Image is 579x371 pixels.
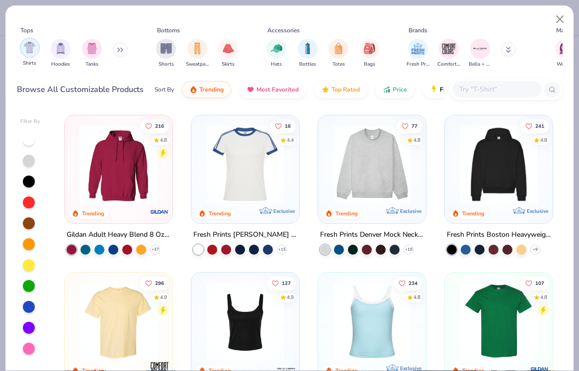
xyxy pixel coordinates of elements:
[412,123,417,128] span: 77
[182,81,231,98] button: Trending
[218,39,238,68] button: filter button
[155,123,164,128] span: 216
[20,38,40,67] div: filter for Shirts
[469,39,492,68] div: filter for Bella + Canvas
[86,43,97,54] img: Tanks Image
[186,39,209,68] button: filter button
[17,84,144,95] div: Browse All Customizable Products
[156,39,176,68] div: filter for Shorts
[160,293,167,301] div: 4.9
[270,119,296,133] button: Like
[441,41,456,56] img: Comfort Colors Image
[155,280,164,285] span: 296
[557,61,575,68] span: Women
[273,208,295,214] span: Exclusive
[24,42,35,53] img: Shirts Image
[266,39,286,68] div: filter for Hats
[20,39,40,68] button: filter button
[51,39,71,68] button: filter button
[322,86,330,93] img: TopRated.gif
[193,229,297,241] div: Fresh Prints [PERSON_NAME] Fit [PERSON_NAME] Shirt with Stripes
[159,61,174,68] span: Shorts
[266,39,286,68] button: filter button
[247,86,254,93] img: most_fav.gif
[75,125,163,203] img: 01756b78-01f6-4cc6-8d8a-3c30c1a0c8ac
[414,293,420,301] div: 4.8
[364,43,375,54] img: Bags Image
[414,136,420,144] div: 4.8
[223,43,234,54] img: Skirts Image
[409,280,417,285] span: 234
[440,86,491,93] span: Fresh Prints Flash
[320,229,424,241] div: Fresh Prints Denver Mock Neck Heavyweight Sweatshirt
[20,118,40,125] div: Filter By
[155,85,174,94] div: Sort By
[186,39,209,68] div: filter for Sweatpants
[329,39,348,68] div: filter for Totes
[405,247,413,253] span: + 10
[473,41,488,56] img: Bella + Canvas Image
[150,202,169,222] img: Gildan logo
[256,86,299,93] span: Most Favorited
[82,39,102,68] div: filter for Tanks
[458,84,535,95] input: Try "T-Shirt"
[393,86,407,93] span: Price
[192,43,203,54] img: Sweatpants Image
[520,276,549,290] button: Like
[152,247,159,253] span: + 37
[332,61,345,68] span: Totes
[397,119,422,133] button: Like
[437,61,460,68] span: Comfort Colors
[161,43,172,54] img: Shorts Image
[556,39,576,68] button: filter button
[430,86,438,93] img: flash.gif
[287,293,294,301] div: 4.9
[282,280,291,285] span: 127
[314,81,367,98] button: Top Rated
[520,119,549,133] button: Like
[394,276,422,290] button: Like
[67,229,170,241] div: Gildan Adult Heavy Blend 8 Oz. 50/50 Hooded Sweatshirt
[218,39,238,68] div: filter for Skirts
[299,61,316,68] span: Bottles
[302,43,313,54] img: Bottles Image
[409,26,427,35] div: Brands
[455,282,543,361] img: db319196-8705-402d-8b46-62aaa07ed94f
[422,81,537,98] button: Fresh Prints Flash
[271,61,282,68] span: Hats
[407,39,429,68] div: filter for Fresh Prints
[329,39,348,68] button: filter button
[140,119,169,133] button: Like
[287,136,294,144] div: 4.4
[82,39,102,68] button: filter button
[447,229,551,241] div: Fresh Prints Boston Heavyweight Hoodie
[156,39,176,68] button: filter button
[23,60,36,67] span: Shirts
[186,61,209,68] span: Sweatpants
[201,125,289,203] img: e5540c4d-e74a-4e58-9a52-192fe86bec9f
[331,86,360,93] span: Top Rated
[455,125,543,203] img: 91acfc32-fd48-4d6b-bdad-a4c1a30ac3fc
[239,81,306,98] button: Most Favorited
[560,43,571,54] img: Women Image
[469,61,492,68] span: Bella + Canvas
[20,26,33,35] div: Tops
[535,123,544,128] span: 241
[407,61,429,68] span: Fresh Prints
[160,136,167,144] div: 4.8
[411,41,425,56] img: Fresh Prints Image
[407,39,429,68] button: filter button
[267,276,296,290] button: Like
[540,136,547,144] div: 4.8
[328,282,416,361] img: a25d9891-da96-49f3-a35e-76288174bf3a
[285,123,291,128] span: 16
[535,280,544,285] span: 107
[364,61,375,68] span: Bags
[85,61,98,68] span: Tanks
[51,39,71,68] div: filter for Hoodies
[437,39,460,68] button: filter button
[298,39,318,68] div: filter for Bottles
[556,39,576,68] div: filter for Women
[328,125,416,203] img: f5d85501-0dbb-4ee4-b115-c08fa3845d83
[51,61,70,68] span: Hoodies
